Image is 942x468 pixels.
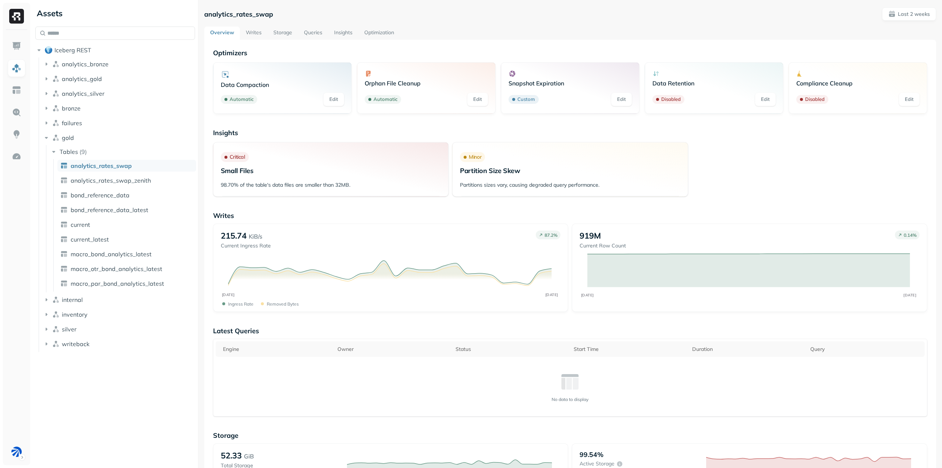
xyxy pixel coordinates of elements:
span: silver [62,326,77,333]
span: analytics_silver [62,90,105,97]
p: 87.2 % [545,232,557,238]
p: Disabled [661,96,681,103]
div: Engine [223,346,330,353]
img: Query Explorer [12,108,21,117]
img: table [60,206,68,214]
p: 215.74 [221,231,247,241]
span: current [71,221,90,228]
p: Orphan File Cleanup [365,80,488,87]
img: Assets [12,63,21,73]
button: Last 2 weeks [882,7,936,21]
img: table [60,162,68,169]
img: table [60,265,68,272]
a: Edit [611,93,632,106]
a: Overview [204,27,240,40]
button: gold [43,132,195,144]
a: macro_bond_analytics_latest [57,248,196,260]
p: analytics_rates_swap [204,10,273,18]
a: current_latest [57,233,196,245]
img: namespace [52,90,60,97]
div: Start Time [574,346,684,353]
button: writeback [43,338,195,350]
span: writeback [62,340,89,348]
button: analytics_gold [43,73,195,85]
span: bronze [62,105,81,112]
p: Automatic [373,96,397,103]
img: Optimization [12,152,21,161]
div: Assets [35,7,195,19]
p: 919M [580,231,601,241]
img: Dashboard [12,41,21,51]
img: namespace [52,60,60,68]
span: analytics_bronze [62,60,109,68]
a: Edit [467,93,488,106]
p: Small Files [221,166,441,175]
span: bond_reference_data [71,191,130,199]
a: macro_otr_bond_analytics_latest [57,263,196,275]
p: Writes [213,211,927,220]
div: Duration [692,346,803,353]
p: Custom [517,96,535,103]
p: Current Row Count [580,242,626,249]
p: No data to display [552,397,588,402]
button: Tables(9) [50,146,196,158]
span: macro_bond_analytics_latest [71,250,152,258]
span: Iceberg REST [54,46,91,54]
p: Current Ingress Rate [221,242,271,249]
img: namespace [52,75,60,82]
p: Optimizers [213,49,927,57]
p: Data Compaction [221,81,344,88]
button: analytics_bronze [43,58,195,70]
p: KiB/s [249,232,262,241]
a: Edit [755,93,776,106]
p: Ingress Rate [228,301,254,307]
span: bond_reference_data_latest [71,206,148,214]
a: bond_reference_data_latest [57,204,196,216]
img: namespace [52,134,60,141]
a: Storage [268,27,298,40]
a: bond_reference_data [57,189,196,201]
p: Automatic [230,96,254,103]
span: gold [62,134,74,141]
tspan: [DATE] [904,293,917,297]
img: Insights [12,130,21,139]
p: 52.33 [221,450,242,461]
img: table [60,191,68,199]
img: table [60,177,68,184]
div: Query [810,346,921,353]
p: Compliance Cleanup [796,80,920,87]
span: failures [62,119,82,127]
button: inventory [43,309,195,320]
p: Data Retention [652,80,776,87]
p: Insights [213,129,927,137]
button: bronze [43,102,195,114]
img: namespace [52,340,60,348]
p: Partitions sizes vary, causing degraded query performance. [460,182,680,189]
p: Last 2 weeks [898,11,930,18]
p: GiB [244,452,254,461]
img: namespace [52,119,60,127]
a: Queries [298,27,328,40]
img: namespace [52,296,60,303]
img: namespace [52,311,60,318]
div: Status [456,346,566,353]
p: Disabled [805,96,825,103]
tspan: [DATE] [581,293,594,297]
img: namespace [52,105,60,112]
a: analytics_rates_swap_zenith [57,175,196,186]
span: inventory [62,311,88,318]
img: Asset Explorer [12,85,21,95]
a: macro_par_bond_analytics_latest [57,278,196,289]
p: Partition Size Skew [460,166,680,175]
a: Optimization [358,27,400,40]
img: Ryft [9,9,24,24]
button: silver [43,323,195,335]
button: failures [43,117,195,129]
p: 98.70% of the table's data files are smaller than 32MB. [221,182,441,189]
p: Critical [230,154,245,161]
a: Edit [323,93,344,106]
p: 99.54% [580,450,603,459]
span: analytics_gold [62,75,102,82]
p: Snapshot Expiration [509,80,632,87]
span: analytics_rates_swap [71,162,132,169]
